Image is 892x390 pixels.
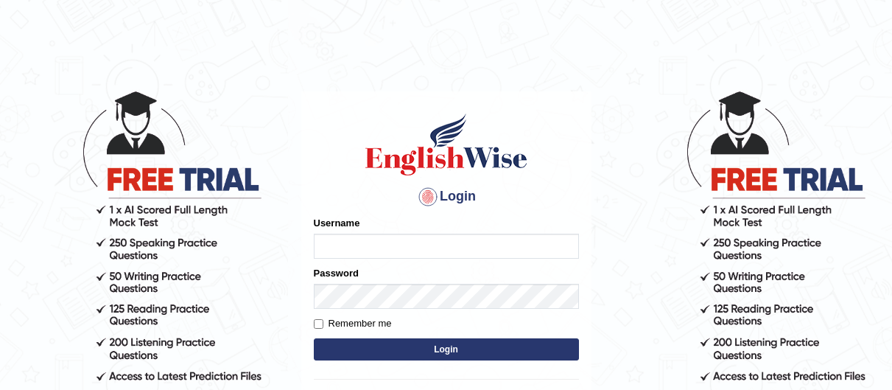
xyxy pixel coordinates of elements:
input: Remember me [314,319,323,329]
label: Password [314,266,359,280]
button: Login [314,338,579,361]
h4: Login [314,185,579,209]
label: Username [314,216,360,230]
label: Remember me [314,316,392,331]
img: Logo of English Wise sign in for intelligent practice with AI [362,111,530,178]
